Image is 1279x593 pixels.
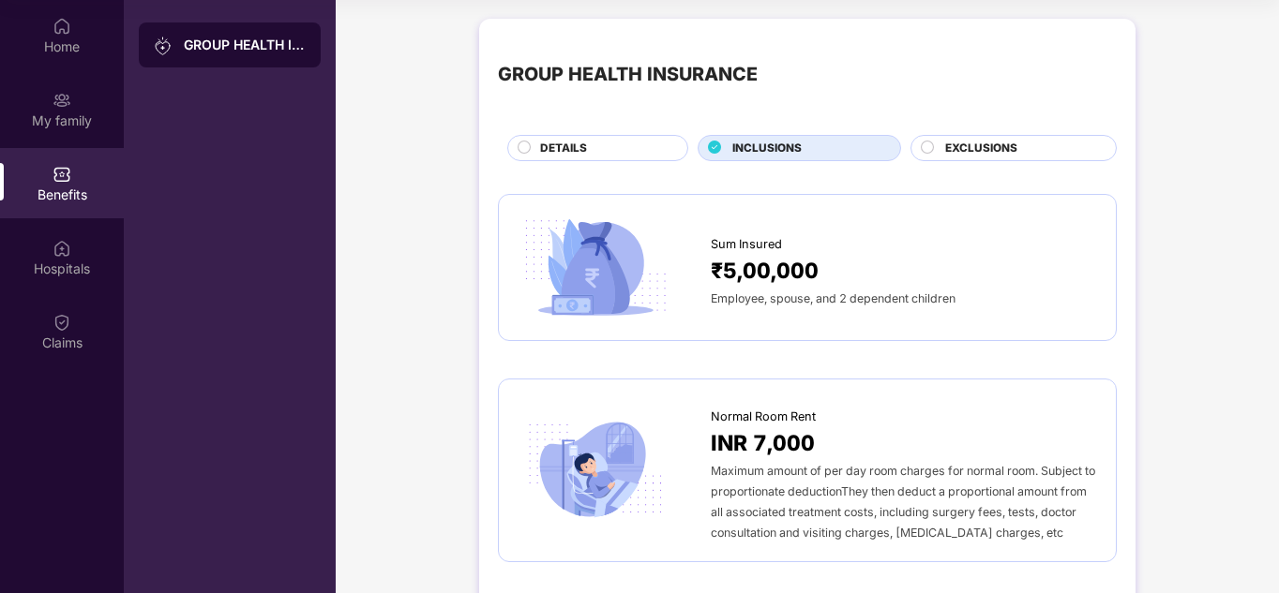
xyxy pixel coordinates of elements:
[53,165,71,184] img: svg+xml;base64,PHN2ZyBpZD0iQmVuZWZpdHMiIHhtbG5zPSJodHRwOi8vd3d3LnczLm9yZy8yMDAwL3N2ZyIgd2lkdGg9Ij...
[53,17,71,36] img: svg+xml;base64,PHN2ZyBpZD0iSG9tZSIgeG1sbnM9Imh0dHA6Ly93d3cudzMub3JnLzIwMDAvc3ZnIiB3aWR0aD0iMjAiIG...
[184,36,306,54] div: GROUP HEALTH INSURANCE
[518,416,673,524] img: icon
[53,313,71,332] img: svg+xml;base64,PHN2ZyBpZD0iQ2xhaW0iIHhtbG5zPSJodHRwOi8vd3d3LnczLm9yZy8yMDAwL3N2ZyIgd2lkdGg9IjIwIi...
[711,426,815,460] span: INR 7,000
[711,291,955,305] span: Employee, spouse, and 2 dependent children
[53,91,71,110] img: svg+xml;base64,PHN2ZyB3aWR0aD0iMjAiIGhlaWdodD0iMjAiIHZpZXdCb3g9IjAgMCAyMCAyMCIgZmlsbD0ibm9uZSIgeG...
[540,140,587,157] span: DETAILS
[711,254,819,288] span: ₹5,00,000
[945,140,1017,157] span: EXCLUSIONS
[711,235,782,254] span: Sum Insured
[154,37,173,55] img: svg+xml;base64,PHN2ZyB3aWR0aD0iMjAiIGhlaWdodD0iMjAiIHZpZXdCb3g9IjAgMCAyMCAyMCIgZmlsbD0ibm9uZSIgeG...
[518,214,673,321] img: icon
[53,239,71,258] img: svg+xml;base64,PHN2ZyBpZD0iSG9zcGl0YWxzIiB4bWxucz0iaHR0cDovL3d3dy53My5vcmcvMjAwMC9zdmciIHdpZHRoPS...
[732,140,802,157] span: INCLUSIONS
[498,60,758,89] div: GROUP HEALTH INSURANCE
[711,408,816,426] span: Normal Room Rent
[711,464,1095,540] span: Maximum amount of per day room charges for normal room. Subject to proportionate deductionThey th...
